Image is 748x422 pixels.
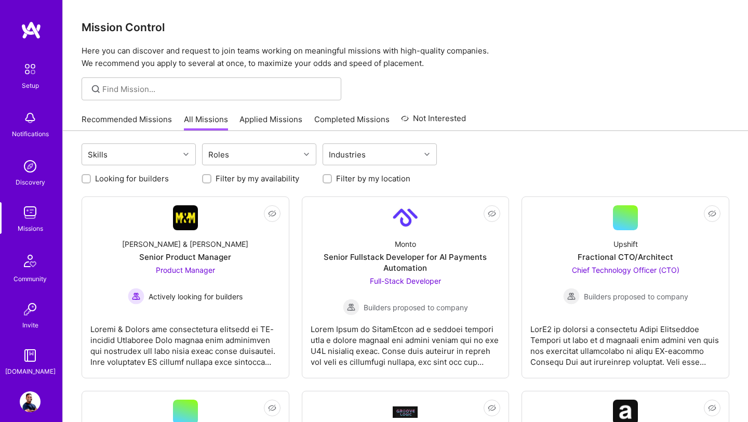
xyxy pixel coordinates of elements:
span: Builders proposed to company [584,291,688,302]
img: Invite [20,299,41,320]
img: setup [19,58,41,80]
a: Recommended Missions [82,114,172,131]
label: Filter by my availability [216,173,299,184]
div: Lorem Ipsum do SitamEtcon ad e seddoei tempori utla e dolore magnaal eni admini veniam qui no exe... [311,315,501,367]
div: Discovery [16,177,45,188]
span: Chief Technology Officer (CTO) [572,266,679,274]
div: [PERSON_NAME] & [PERSON_NAME] [122,239,248,249]
i: icon Chevron [183,152,189,157]
span: Builders proposed to company [364,302,468,313]
a: Applied Missions [239,114,302,131]
i: icon EyeClosed [488,404,496,412]
img: User Avatar [20,391,41,412]
label: Looking for builders [95,173,169,184]
div: Loremi & Dolors ame consectetura elitsedd ei TE-incidid Utlaboree Dolo magnaa enim adminimven qui... [90,315,280,367]
div: Roles [206,147,232,162]
i: icon EyeClosed [708,209,716,218]
img: Builders proposed to company [343,299,359,315]
div: Skills [85,147,110,162]
a: Company Logo[PERSON_NAME] & [PERSON_NAME]Senior Product ManagerProduct Manager Actively looking f... [90,205,280,370]
div: Monto [395,239,416,249]
p: Here you can discover and request to join teams working on meaningful missions with high-quality ... [82,45,729,70]
i: icon EyeClosed [268,209,276,218]
img: bell [20,108,41,128]
i: icon SearchGrey [90,83,102,95]
div: Senior Fullstack Developer for AI Payments Automation [311,252,501,273]
a: All Missions [184,114,228,131]
div: Fractional CTO/Architect [578,252,673,262]
div: Setup [22,80,39,91]
img: guide book [20,345,41,366]
img: logo [21,21,42,39]
div: Industries [326,147,368,162]
div: Senior Product Manager [139,252,231,262]
input: Find Mission... [102,84,333,95]
div: LorE2 ip dolorsi a consectetu Adipi Elitseddoe Tempori ut labo et d magnaali enim admini ven quis... [530,315,720,367]
span: Actively looking for builders [149,291,243,302]
img: Company Logo [393,406,418,417]
i: icon EyeClosed [488,209,496,218]
label: Filter by my location [336,173,410,184]
img: discovery [20,156,41,177]
img: teamwork [20,202,41,223]
i: icon EyeClosed [708,404,716,412]
a: User Avatar [17,391,43,412]
img: Actively looking for builders [128,288,144,305]
span: Product Manager [156,266,215,274]
i: icon Chevron [424,152,430,157]
div: Invite [22,320,38,331]
img: Community [18,248,43,273]
span: Full-Stack Developer [370,276,441,285]
div: Missions [18,223,43,234]
a: Company LogoMontoSenior Fullstack Developer for AI Payments AutomationFull-Stack Developer Builde... [311,205,501,370]
div: Notifications [12,128,49,139]
a: Not Interested [401,112,466,131]
h3: Mission Control [82,21,729,34]
img: Company Logo [393,205,418,230]
div: [DOMAIN_NAME] [5,366,56,377]
img: Company Logo [173,205,198,230]
a: Completed Missions [314,114,390,131]
a: UpshiftFractional CTO/ArchitectChief Technology Officer (CTO) Builders proposed to companyBuilder... [530,205,720,370]
img: Builders proposed to company [563,288,580,305]
div: Upshift [613,239,638,249]
i: icon Chevron [304,152,309,157]
div: Community [14,273,47,284]
i: icon EyeClosed [268,404,276,412]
